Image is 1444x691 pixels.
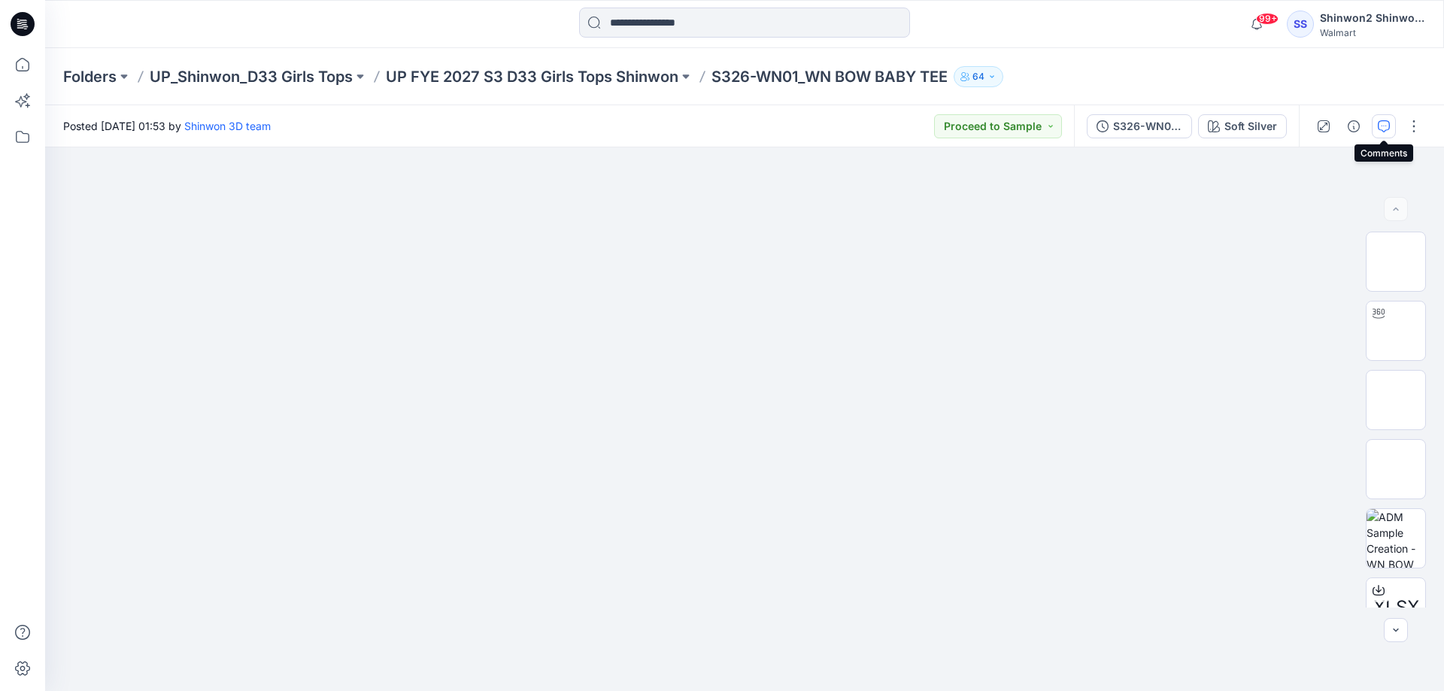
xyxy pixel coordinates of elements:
[1320,9,1425,27] div: Shinwon2 Shinwon2
[184,120,271,132] a: Shinwon 3D team
[1198,114,1287,138] button: Soft Silver
[63,118,271,134] span: Posted [DATE] 01:53 by
[1367,509,1425,568] img: ADM Sample Creation - WN BOW BABY TEE 0916
[972,68,984,85] p: 64
[386,66,678,87] a: UP FYE 2027 S3 D33 Girls Tops Shinwon
[1113,118,1182,135] div: S326-WN01_WN BOW BABY TEE
[1287,11,1314,38] div: SS
[1320,27,1425,38] div: Walmart
[954,66,1003,87] button: 64
[63,66,117,87] a: Folders
[1087,114,1192,138] button: S326-WN01_WN BOW BABY TEE
[1342,114,1366,138] button: Details
[1256,13,1279,25] span: 99+
[1224,118,1277,135] div: Soft Silver
[150,66,353,87] a: UP_Shinwon_D33 Girls Tops
[711,66,948,87] p: S326-WN01_WN BOW BABY TEE
[1373,594,1419,621] span: XLSX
